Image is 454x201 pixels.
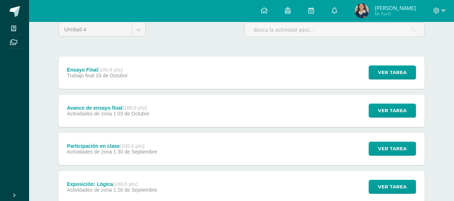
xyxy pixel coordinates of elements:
[374,4,416,12] span: [PERSON_NAME]
[67,111,116,117] span: Actividades de zona 1
[117,187,157,193] span: 26 de Septiembre
[67,187,116,193] span: Actividades de zona 1
[67,105,149,111] div: Avance de ensayo final
[96,73,128,78] span: 10 de Octubre
[369,65,416,79] button: Ver tarea
[98,67,123,73] strong: (100.0 pts)
[64,23,126,36] span: Unidad 4
[122,105,147,111] strong: (100.0 pts)
[355,4,369,18] img: 4cdb02751314fa0dd71f70447004a266.png
[369,180,416,194] button: Ver tarea
[378,66,407,79] span: Ver tarea
[67,149,116,155] span: Actividades de zona 1
[245,23,424,37] input: Busca la actividad aquí...
[378,142,407,155] span: Ver tarea
[67,67,127,73] div: Ensayo Final
[374,11,416,17] span: Mi Perfil
[117,111,149,117] span: 03 de Octubre
[59,23,145,36] a: Unidad 4
[369,104,416,118] button: Ver tarea
[113,181,138,187] strong: (100.0 pts)
[378,104,407,117] span: Ver tarea
[369,142,416,156] button: Ver tarea
[67,143,157,149] div: Participación en clase
[120,143,144,149] strong: (100.0 pts)
[67,181,157,187] div: Exposición: Lógica
[67,73,94,78] span: Trabajo final
[117,149,157,155] span: 30 de Septiembre
[378,180,407,193] span: Ver tarea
